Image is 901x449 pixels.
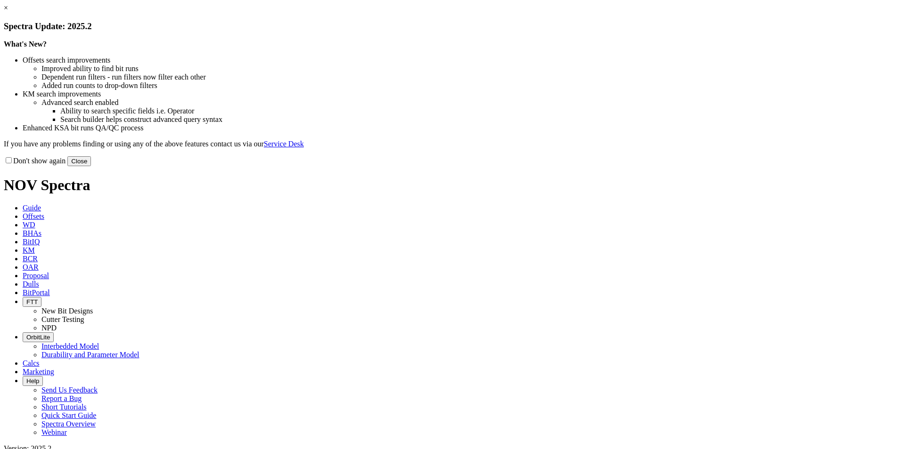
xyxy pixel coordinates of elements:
li: Added run counts to drop-down filters [41,81,897,90]
span: KM [23,246,35,254]
span: Marketing [23,368,54,376]
strong: What's New? [4,40,47,48]
span: Proposal [23,272,49,280]
a: NPD [41,324,57,332]
li: Advanced search enabled [41,98,897,107]
label: Don't show again [4,157,66,165]
p: If you have any problems finding or using any of the above features contact us via our [4,140,897,148]
span: OrbitLite [26,334,50,341]
span: Help [26,377,39,385]
a: × [4,4,8,12]
li: Enhanced KSA bit runs QA/QC process [23,124,897,132]
li: KM search improvements [23,90,897,98]
span: Dulls [23,280,39,288]
li: Search builder helps construct advanced query syntax [60,115,897,124]
span: WD [23,221,35,229]
span: BitIQ [23,238,40,246]
a: Interbedded Model [41,342,99,350]
button: Close [67,156,91,166]
li: Offsets search improvements [23,56,897,64]
a: Cutter Testing [41,315,84,323]
li: Improved ability to find bit runs [41,64,897,73]
a: Send Us Feedback [41,386,98,394]
h3: Spectra Update: 2025.2 [4,21,897,32]
a: Webinar [41,428,67,436]
span: Guide [23,204,41,212]
a: Report a Bug [41,394,82,402]
a: Spectra Overview [41,420,96,428]
span: FTT [26,298,38,305]
h1: NOV Spectra [4,176,897,194]
li: Dependent run filters - run filters now filter each other [41,73,897,81]
a: Service Desk [264,140,304,148]
a: New Bit Designs [41,307,93,315]
input: Don't show again [6,157,12,163]
span: OAR [23,263,39,271]
span: BitPortal [23,289,50,297]
span: Calcs [23,359,40,367]
span: BHAs [23,229,41,237]
span: BCR [23,255,38,263]
span: Offsets [23,212,44,220]
a: Durability and Parameter Model [41,351,139,359]
a: Quick Start Guide [41,411,96,419]
li: Ability to search specific fields i.e. Operator [60,107,897,115]
a: Short Tutorials [41,403,87,411]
